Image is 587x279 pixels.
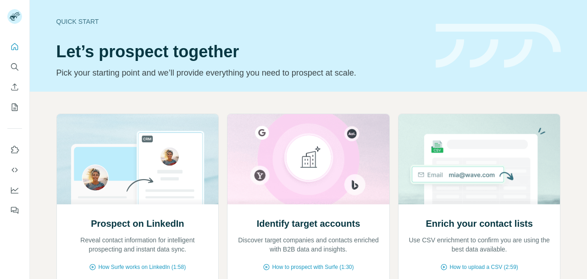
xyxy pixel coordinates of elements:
[7,182,22,198] button: Dashboard
[91,217,184,230] h2: Prospect on LinkedIn
[56,17,425,26] div: Quick start
[7,38,22,55] button: Quick start
[7,99,22,115] button: My lists
[408,235,551,254] p: Use CSV enrichment to confirm you are using the best data available.
[257,217,360,230] h2: Identify target accounts
[56,114,219,204] img: Prospect on LinkedIn
[237,235,380,254] p: Discover target companies and contacts enriched with B2B data and insights.
[56,43,425,61] h1: Let’s prospect together
[66,235,210,254] p: Reveal contact information for intelligent prospecting and instant data sync.
[7,142,22,158] button: Use Surfe on LinkedIn
[7,162,22,178] button: Use Surfe API
[227,114,390,204] img: Identify target accounts
[7,79,22,95] button: Enrich CSV
[7,202,22,219] button: Feedback
[449,263,518,271] span: How to upload a CSV (2:59)
[98,263,186,271] span: How Surfe works on LinkedIn (1:58)
[426,217,532,230] h2: Enrich your contact lists
[436,24,561,68] img: banner
[272,263,354,271] span: How to prospect with Surfe (1:30)
[7,59,22,75] button: Search
[398,114,561,204] img: Enrich your contact lists
[56,66,425,79] p: Pick your starting point and we’ll provide everything you need to prospect at scale.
